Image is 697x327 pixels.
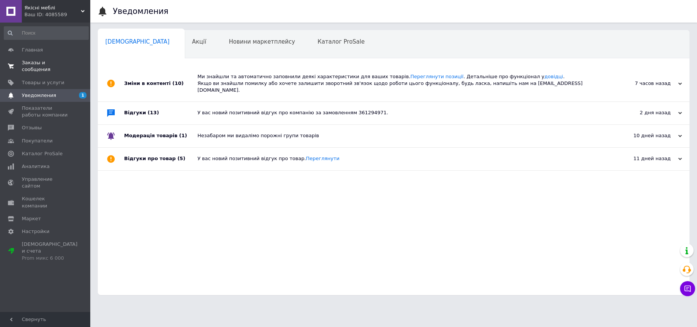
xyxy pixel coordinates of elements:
[124,125,197,147] div: Модерація товарів
[317,38,364,45] span: Каталог ProSale
[22,138,53,144] span: Покупатели
[22,176,70,189] span: Управление сайтом
[410,74,463,79] a: Переглянути позиції
[680,281,695,296] button: Чат с покупателем
[22,92,56,99] span: Уведомления
[544,74,563,79] a: довідці
[607,109,682,116] div: 2 дня назад
[22,228,49,235] span: Настройки
[22,195,70,209] span: Кошелек компании
[22,150,62,157] span: Каталог ProSale
[172,80,184,86] span: (10)
[179,133,187,138] span: (1)
[124,66,197,101] div: Зміни в контенті
[105,38,170,45] span: [DEMOGRAPHIC_DATA]
[197,132,607,139] div: Незабаром ми видалімо порожні групи товарів
[306,156,339,161] a: Переглянути
[22,105,70,118] span: Показатели работы компании
[148,110,159,115] span: (13)
[22,79,64,86] span: Товары и услуги
[178,156,185,161] span: (5)
[124,148,197,170] div: Відгуки про товар
[22,241,77,262] span: [DEMOGRAPHIC_DATA] и счета
[607,80,682,87] div: 7 часов назад
[24,5,81,11] span: Якісні меблі
[192,38,207,45] span: Акції
[22,59,70,73] span: Заказы и сообщения
[229,38,295,45] span: Новини маркетплейсу
[22,255,77,262] div: Prom микс 6 000
[197,73,607,94] div: Ми знайшли та автоматично заповнили деякі характеристики для ваших товарів. . Детальніше про функ...
[197,109,607,116] div: У вас новий позитивний відгук про компанію за замовленням 361294971.
[4,26,89,40] input: Поиск
[124,102,197,124] div: Відгуки
[22,215,41,222] span: Маркет
[79,92,87,98] span: 1
[607,132,682,139] div: 10 дней назад
[22,124,42,131] span: Отзывы
[113,7,169,16] h1: Уведомления
[197,155,607,162] div: У вас новий позитивний відгук про товар.
[24,11,90,18] div: Ваш ID: 4085589
[607,155,682,162] div: 11 дней назад
[22,47,43,53] span: Главная
[22,163,50,170] span: Аналитика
